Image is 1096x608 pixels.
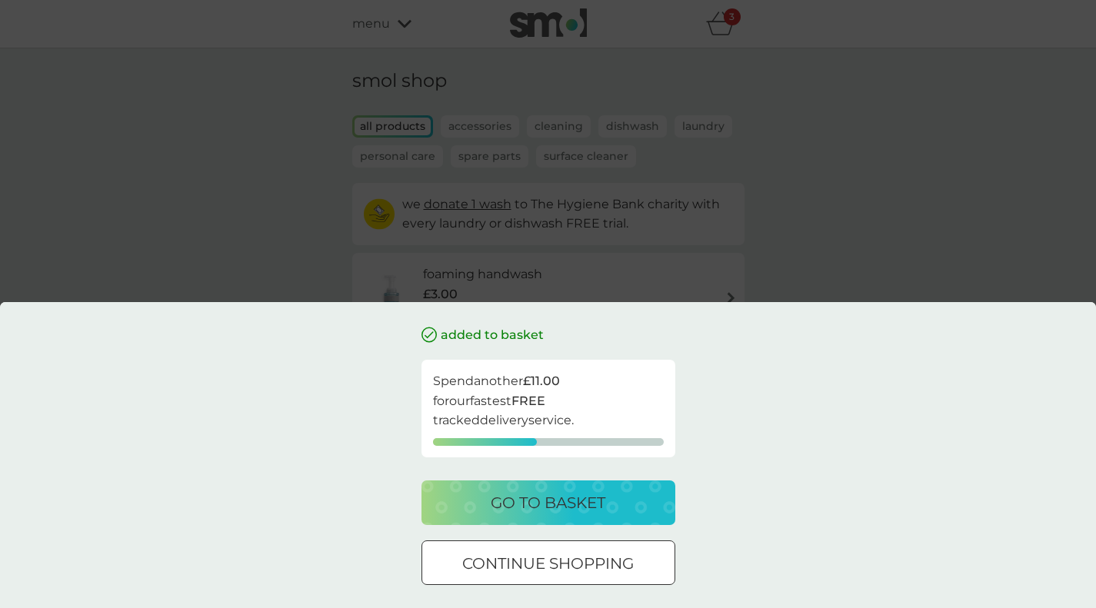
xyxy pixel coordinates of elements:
[433,371,664,430] p: Spend another for our fastest tracked delivery service.
[511,394,545,408] strong: FREE
[421,540,675,585] button: continue shopping
[523,374,560,388] strong: £11.00
[462,551,634,576] p: continue shopping
[421,480,675,525] button: go to basket
[491,490,605,515] p: go to basket
[441,325,544,345] p: added to basket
